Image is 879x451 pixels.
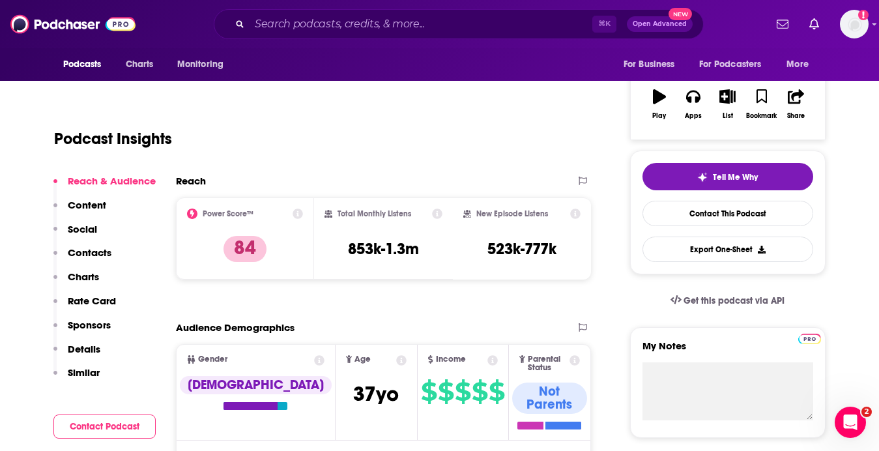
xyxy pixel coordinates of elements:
[176,321,295,334] h2: Audience Demographics
[63,55,102,74] span: Podcasts
[642,163,813,190] button: tell me why sparkleTell Me Why
[858,10,869,20] svg: Add a profile image
[633,21,687,27] span: Open Advanced
[476,209,548,218] h2: New Episode Listens
[180,376,332,394] div: [DEMOGRAPHIC_DATA]
[53,295,116,319] button: Rate Card
[512,383,588,414] div: Not Parents
[723,112,733,120] div: List
[697,172,708,182] img: tell me why sparkle
[840,10,869,38] button: Show profile menu
[117,52,162,77] a: Charts
[10,12,136,36] img: Podchaser - Follow, Share and Rate Podcasts
[53,366,100,390] button: Similar
[68,366,100,379] p: Similar
[489,381,504,402] span: $
[455,381,470,402] span: $
[592,16,616,33] span: ⌘ K
[840,10,869,38] span: Logged in as high10media
[53,175,156,199] button: Reach & Audience
[68,223,97,235] p: Social
[487,239,556,259] h3: 523k-777k
[338,209,411,218] h2: Total Monthly Listens
[642,237,813,262] button: Export One-Sheet
[861,407,872,417] span: 2
[353,381,399,407] span: 37 yo
[54,52,119,77] button: open menu
[713,172,758,182] span: Tell Me Why
[627,16,693,32] button: Open AdvancedNew
[840,10,869,38] img: User Profile
[68,343,100,355] p: Details
[614,52,691,77] button: open menu
[472,381,487,402] span: $
[798,334,821,344] img: Podchaser Pro
[804,13,824,35] a: Show notifications dropdown
[676,81,710,128] button: Apps
[214,9,704,39] div: Search podcasts, credits, & more...
[710,81,744,128] button: List
[68,319,111,331] p: Sponsors
[203,209,253,218] h2: Power Score™
[691,52,781,77] button: open menu
[176,175,206,187] h2: Reach
[835,407,866,438] iframe: Intercom live chat
[685,112,702,120] div: Apps
[54,129,172,149] h1: Podcast Insights
[68,199,106,211] p: Content
[786,55,809,74] span: More
[771,13,794,35] a: Show notifications dropdown
[53,246,111,270] button: Contacts
[53,319,111,343] button: Sponsors
[68,175,156,187] p: Reach & Audience
[669,8,692,20] span: New
[223,236,267,262] p: 84
[642,340,813,362] label: My Notes
[421,381,437,402] span: $
[798,332,821,344] a: Pro website
[53,223,97,247] button: Social
[250,14,592,35] input: Search podcasts, credits, & more...
[53,415,156,439] button: Contact Podcast
[787,112,805,120] div: Share
[53,343,100,367] button: Details
[779,81,813,128] button: Share
[642,201,813,226] a: Contact This Podcast
[652,112,666,120] div: Play
[746,112,777,120] div: Bookmark
[354,355,371,364] span: Age
[68,295,116,307] p: Rate Card
[528,355,568,372] span: Parental Status
[198,355,227,364] span: Gender
[177,55,223,74] span: Monitoring
[68,270,99,283] p: Charts
[168,52,240,77] button: open menu
[436,355,466,364] span: Income
[699,55,762,74] span: For Podcasters
[126,55,154,74] span: Charts
[777,52,825,77] button: open menu
[68,246,111,259] p: Contacts
[438,381,454,402] span: $
[348,239,419,259] h3: 853k-1.3m
[53,270,99,295] button: Charts
[53,199,106,223] button: Content
[684,295,785,306] span: Get this podcast via API
[642,81,676,128] button: Play
[745,81,779,128] button: Bookmark
[624,55,675,74] span: For Business
[660,285,796,317] a: Get this podcast via API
